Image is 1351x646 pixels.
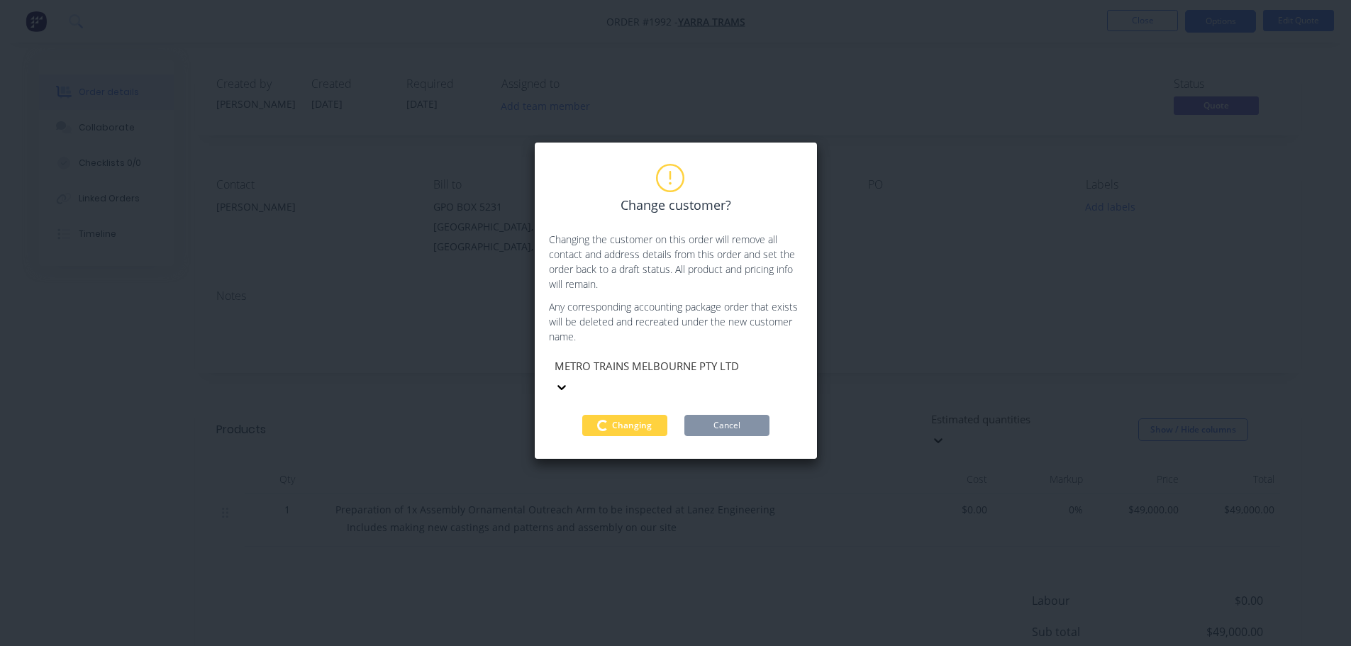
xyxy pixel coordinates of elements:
[549,299,803,344] p: Any corresponding accounting package order that exists will be deleted and recreated under the ne...
[612,419,652,432] span: Changing
[684,415,769,436] button: Cancel
[621,196,731,215] span: Change customer?
[582,415,667,436] button: Changing
[549,232,803,291] p: Changing the customer on this order will remove all contact and address details from this order a...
